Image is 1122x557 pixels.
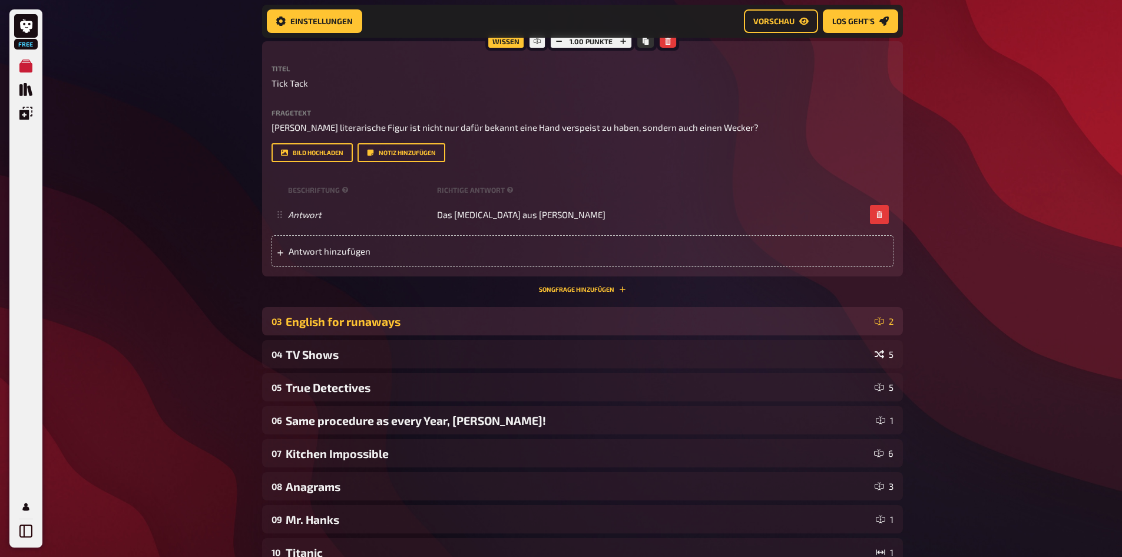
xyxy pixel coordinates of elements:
[14,495,38,519] a: Mein Konto
[15,41,37,48] span: Free
[437,209,605,220] span: Das [MEDICAL_DATA] aus [PERSON_NAME]
[437,185,516,195] small: Richtige Antwort
[286,315,870,328] div: English for runaways
[485,32,527,51] div: Wissen
[286,513,871,526] div: Mr. Hanks
[288,185,432,195] small: Beschriftung
[875,317,893,326] div: 2
[272,481,281,492] div: 08
[272,448,281,459] div: 07
[753,17,795,25] span: Vorschau
[637,35,654,48] button: Kopieren
[289,246,472,256] span: Antwort hinzufügen
[286,348,870,361] div: TV Shows
[272,122,759,133] span: [PERSON_NAME] literarische Figur ist nicht nur dafür bekannt eine Hand verspeist zu haben, sonder...
[876,416,893,425] div: 1
[272,349,281,360] div: 04
[548,32,634,51] div: 1.00 Punkte
[286,447,869,460] div: Kitchen Impossible
[832,17,875,25] span: Los geht's
[876,548,893,557] div: 1
[272,514,281,525] div: 09
[744,9,818,33] a: Vorschau
[272,109,893,116] label: Fragetext
[875,482,893,491] div: 3
[272,65,893,72] label: Titel
[267,9,362,33] a: Einstellungen
[286,414,871,427] div: Same procedure as every Year, [PERSON_NAME]!
[823,9,898,33] a: Los geht's
[875,350,893,359] div: 5
[875,383,893,392] div: 5
[272,382,281,393] div: 05
[286,381,870,394] div: True Detectives
[272,143,353,162] button: Bild hochladen
[290,17,353,25] span: Einstellungen
[14,78,38,101] a: Quiz Sammlung
[272,415,281,426] div: 06
[14,101,38,125] a: Einblendungen
[876,515,893,524] div: 1
[288,209,322,220] i: Antwort
[286,480,870,493] div: Anagrams
[874,449,893,458] div: 6
[272,316,281,327] div: 03
[14,54,38,78] a: Meine Quizze
[358,143,445,162] button: Notiz hinzufügen
[539,286,626,293] button: Songfrage hinzufügen
[272,77,308,90] span: Tick Tack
